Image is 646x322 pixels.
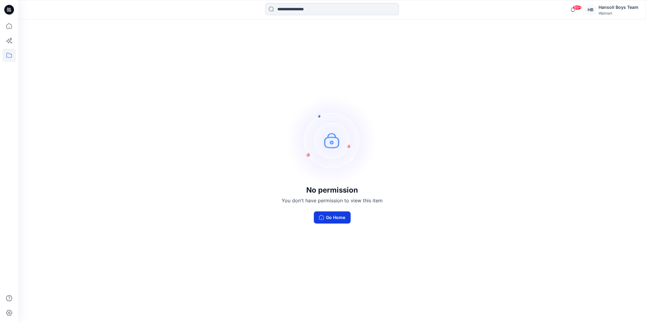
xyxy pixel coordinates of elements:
[287,95,378,186] img: no-perm.svg
[585,4,596,15] div: HB
[314,211,351,224] button: Go Home
[282,186,383,194] h3: No permission
[599,11,638,15] div: Walmart
[282,197,383,204] p: You don't have permission to view this item
[599,4,638,11] div: Hansoll Boys Team
[573,5,582,10] span: 99+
